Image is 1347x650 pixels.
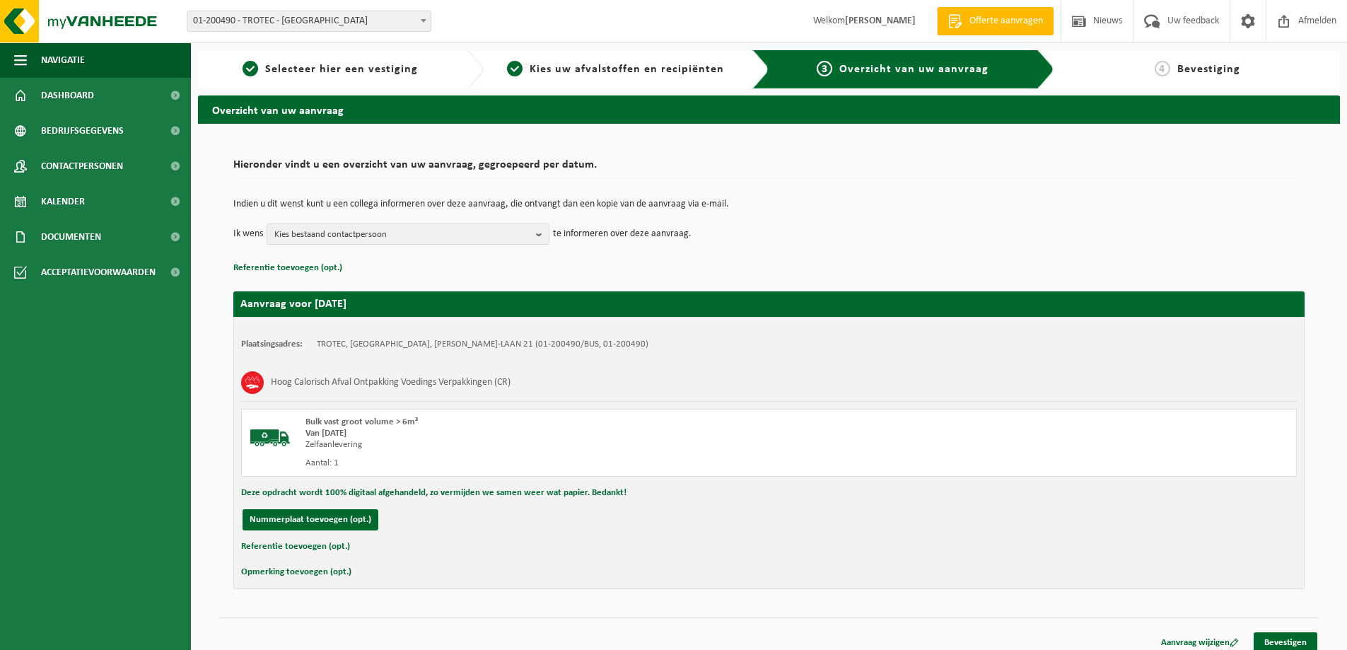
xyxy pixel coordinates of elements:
strong: Van [DATE] [305,429,346,438]
span: 3 [817,61,832,76]
strong: Aanvraag voor [DATE] [240,298,346,310]
td: TROTEC, [GEOGRAPHIC_DATA], [PERSON_NAME]-LAAN 21 (01-200490/BUS, 01-200490) [317,339,648,350]
span: Offerte aanvragen [966,14,1046,28]
span: Bulk vast groot volume > 6m³ [305,417,418,426]
h2: Hieronder vindt u een overzicht van uw aanvraag, gegroepeerd per datum. [233,159,1305,178]
div: Zelfaanlevering [305,439,826,451]
p: Indien u dit wenst kunt u een collega informeren over deze aanvraag, die ontvangt dan een kopie v... [233,199,1305,209]
span: Navigatie [41,42,85,78]
span: Dashboard [41,78,94,113]
span: Kalender [41,184,85,219]
h3: Hoog Calorisch Afval Ontpakking Voedings Verpakkingen (CR) [271,371,511,394]
strong: [PERSON_NAME] [845,16,916,26]
span: 01-200490 - TROTEC - VEURNE [187,11,431,31]
h2: Overzicht van uw aanvraag [198,95,1340,123]
button: Nummerplaat toevoegen (opt.) [243,509,378,530]
div: Aantal: 1 [305,458,826,469]
button: Opmerking toevoegen (opt.) [241,563,351,581]
a: 1Selecteer hier een vestiging [205,61,455,78]
button: Deze opdracht wordt 100% digitaal afgehandeld, zo vermijden we samen weer wat papier. Bedankt! [241,484,626,502]
span: Bedrijfsgegevens [41,113,124,149]
span: Kies uw afvalstoffen en recipiënten [530,64,724,75]
img: BL-SO-LV.png [249,417,291,459]
a: 2Kies uw afvalstoffen en recipiënten [491,61,741,78]
span: Selecteer hier een vestiging [265,64,418,75]
button: Kies bestaand contactpersoon [267,224,549,245]
span: Kies bestaand contactpersoon [274,224,530,245]
button: Referentie toevoegen (opt.) [233,259,342,277]
span: Contactpersonen [41,149,123,184]
span: 1 [243,61,258,76]
button: Referentie toevoegen (opt.) [241,538,350,556]
span: Overzicht van uw aanvraag [839,64,989,75]
strong: Plaatsingsadres: [241,339,303,349]
p: te informeren over deze aanvraag. [553,224,692,245]
span: 2 [507,61,523,76]
span: 01-200490 - TROTEC - VEURNE [187,11,431,32]
span: 4 [1155,61,1170,76]
p: Ik wens [233,224,263,245]
a: Offerte aanvragen [937,7,1054,35]
span: Acceptatievoorwaarden [41,255,156,290]
span: Bevestiging [1177,64,1240,75]
span: Documenten [41,219,101,255]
